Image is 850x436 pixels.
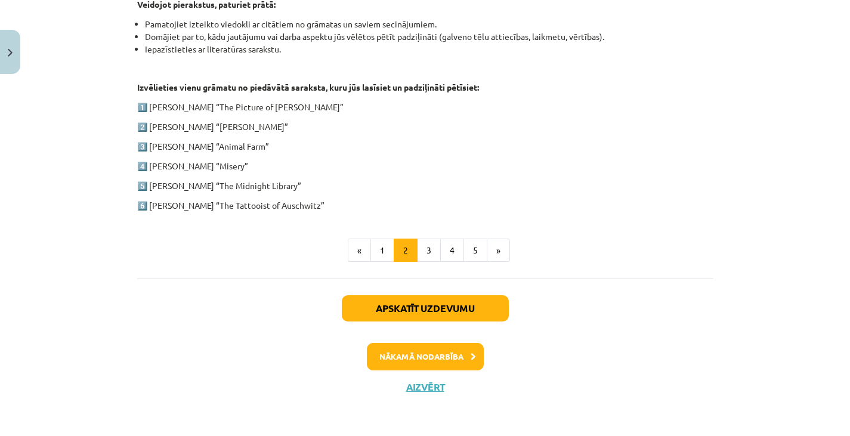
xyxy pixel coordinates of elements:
button: Nākamā nodarbība [367,343,484,370]
img: icon-close-lesson-0947bae3869378f0d4975bcd49f059093ad1ed9edebbc8119c70593378902aed.svg [8,49,13,57]
p: 2️⃣ [PERSON_NAME] “[PERSON_NAME]” [137,120,713,133]
button: » [487,239,510,262]
button: 5 [463,239,487,262]
button: Aizvērt [403,381,448,393]
strong: Izvēlieties vienu grāmatu no piedāvātā saraksta, kuru jūs lasīsiet un padziļināti pētīsiet: [137,82,479,92]
p: 1️⃣ [PERSON_NAME] “The Picture of [PERSON_NAME]” [137,101,713,113]
button: 3 [417,239,441,262]
button: « [348,239,371,262]
p: 4️⃣ [PERSON_NAME] “Misery” [137,160,713,172]
li: Domājiet par to, kādu jautājumu vai darba aspektu jūs vēlētos pētīt padziļināti (galveno tēlu att... [145,30,713,43]
nav: Page navigation example [137,239,713,262]
button: Apskatīt uzdevumu [342,295,509,321]
li: Iepazīstieties ar literatūras sarakstu. [145,43,713,55]
li: Pamatojiet izteikto viedokli ar citātiem no grāmatas un saviem secinājumiem. [145,18,713,30]
button: 1 [370,239,394,262]
button: 4 [440,239,464,262]
p: 5️⃣ [PERSON_NAME] “The Midnight Library” [137,180,713,192]
button: 2 [394,239,418,262]
p: 3️⃣ [PERSON_NAME] “Animal Farm” [137,140,713,153]
p: 6️⃣ [PERSON_NAME] “The Tattooist of Auschwitz” [137,199,713,212]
